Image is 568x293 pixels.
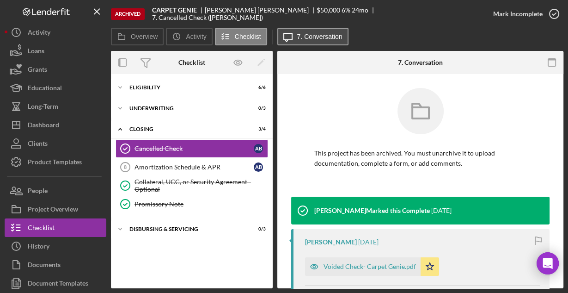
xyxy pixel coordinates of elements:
[28,153,82,174] div: Product Templates
[352,6,368,14] div: 24 mo
[5,60,106,79] button: Grants
[249,226,266,232] div: 0 / 3
[314,207,430,214] div: [PERSON_NAME] Marked this Complete
[129,126,243,132] div: Closing
[131,33,158,40] label: Overview
[305,257,439,276] button: Voided Check- Carpet Genie.pdf
[28,256,61,276] div: Documents
[28,60,47,81] div: Grants
[5,274,106,293] button: Document Templates
[124,164,127,170] tspan: 8
[28,200,78,221] div: Project Overview
[5,42,106,60] button: Loans
[215,28,267,45] button: Checklist
[5,256,106,274] button: Documents
[5,153,106,171] button: Product Templates
[342,6,350,14] div: 6 %
[28,23,50,44] div: Activity
[254,162,263,172] div: A B
[5,218,106,237] button: Checklist
[235,33,261,40] label: Checklist
[28,181,48,202] div: People
[186,33,206,40] label: Activity
[111,28,164,45] button: Overview
[297,33,342,40] label: 7. Conversation
[537,252,559,274] div: Open Intercom Messenger
[314,148,526,169] p: This project has been archived. You must unarchive it to upload documentation, complete a form, o...
[116,158,268,176] a: 8Amortization Schedule & APRAB
[134,200,268,208] div: Promissory Note
[116,195,268,213] a: Promissory Note
[28,237,49,258] div: History
[28,134,48,155] div: Clients
[249,85,266,90] div: 6 / 6
[134,145,254,152] div: Cancelled Check
[116,176,268,195] a: Collateral, UCC, or Security Agreement - Optional
[5,134,106,153] button: Clients
[249,126,266,132] div: 3 / 4
[317,6,340,14] div: $50,000
[152,6,197,14] b: CARPET GENIE
[28,97,58,118] div: Long-Term
[205,6,317,14] div: [PERSON_NAME] [PERSON_NAME]
[134,163,254,171] div: Amortization Schedule & APR
[254,144,263,153] div: A B
[28,218,55,239] div: Checklist
[484,5,563,23] button: Mark Incomplete
[152,14,263,21] div: 7. Cancelled Check ([PERSON_NAME])
[324,263,416,270] div: Voided Check- Carpet Genie.pdf
[129,226,243,232] div: Disbursing & Servicing
[398,59,443,66] div: 7. Conversation
[28,116,59,137] div: Dashboard
[166,28,212,45] button: Activity
[5,116,106,134] button: Dashboard
[111,8,145,20] div: Archived
[116,139,268,158] a: Cancelled CheckAB
[28,79,62,100] div: Educational
[5,237,106,256] button: History
[358,238,379,246] time: 2024-02-20 23:11
[129,106,243,111] div: Underwriting
[5,97,106,116] button: Long-Term
[5,181,106,200] button: People
[431,207,452,214] time: 2024-02-21 17:31
[305,238,357,246] div: [PERSON_NAME]
[5,79,106,97] button: Educational
[129,85,243,90] div: Eligibility
[134,178,268,193] div: Collateral, UCC, or Security Agreement - Optional
[5,23,106,42] button: Activity
[493,5,543,23] div: Mark Incomplete
[178,59,205,66] div: Checklist
[277,28,348,45] button: 7. Conversation
[249,106,266,111] div: 0 / 3
[5,200,106,218] button: Project Overview
[28,42,44,62] div: Loans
